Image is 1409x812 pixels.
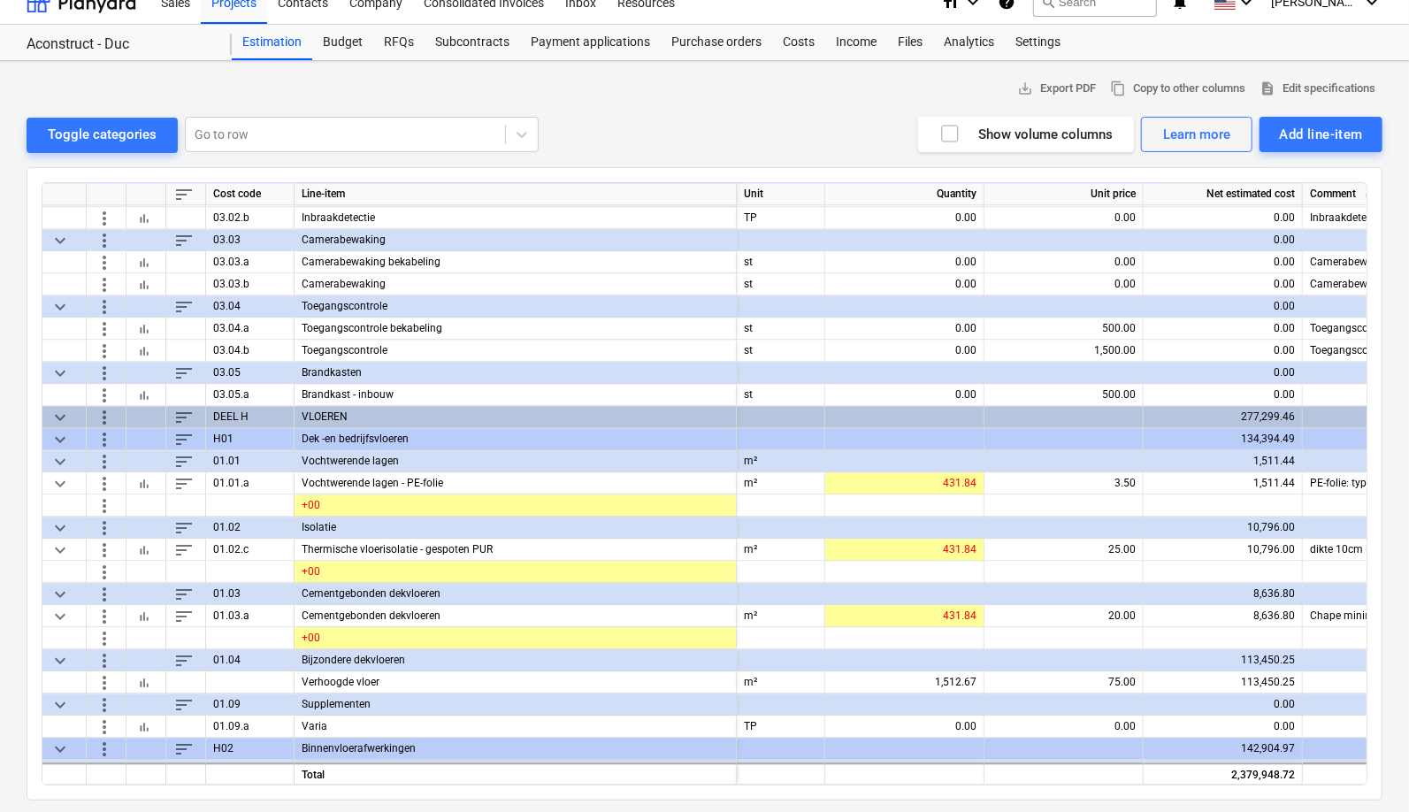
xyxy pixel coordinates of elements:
[1103,75,1252,103] button: Copy to other columns
[137,321,151,335] span: bar_chart
[50,738,71,759] span: keyboard_arrow_down
[50,428,71,449] span: keyboard_arrow_down
[206,738,295,760] div: H02
[295,605,737,627] div: Cementgebonden dekvloeren
[173,693,195,715] span: sort
[94,671,115,693] span: more_vert
[206,384,295,406] div: 03.05.a
[520,25,661,60] a: Payment applications
[206,207,295,229] div: 03.02.b
[295,561,737,583] div: +00
[832,472,976,494] div: 431.84
[206,251,295,273] div: 03.03.a
[232,25,312,60] a: Estimation
[918,117,1134,152] button: Show volume columns
[661,25,772,60] div: Purchase orders
[94,760,115,781] span: more_vert
[1141,117,1252,152] button: Learn more
[94,627,115,648] span: more_vert
[737,251,825,273] div: st
[1151,583,1295,605] div: 8,636.80
[137,476,151,490] span: bar_chart
[295,384,737,406] div: Brandkast - inbouw
[1321,727,1409,812] div: Chatwidget
[137,719,151,733] span: bar_chart
[832,273,976,295] div: 0.00
[206,760,295,782] div: 02.01
[206,539,295,561] div: 01.02.c
[295,627,737,649] div: +00
[137,255,151,269] span: bar_chart
[832,716,976,738] div: 0.00
[50,517,71,538] span: keyboard_arrow_down
[206,605,295,627] div: 01.03.a
[425,25,520,60] a: Subcontracts
[295,428,737,450] div: Dek -en bedrijfsvloeren
[825,25,887,60] a: Income
[373,25,425,60] a: RFQs
[206,583,295,605] div: 01.03
[206,517,295,539] div: 01.02
[1017,79,1096,99] span: Export PDF
[295,251,737,273] div: Camerabewaking bekabeling
[173,229,195,250] span: sort
[295,340,737,362] div: Toegangscontrole
[94,384,115,405] span: more_vert
[887,25,933,60] a: Files
[939,123,1113,146] div: Show volume columns
[1151,764,1295,786] div: 2,379,948.72
[737,207,825,229] div: TP
[992,716,1136,738] div: 0.00
[295,362,737,384] div: Brandkasten
[992,671,1136,693] div: 75.00
[50,649,71,670] span: keyboard_arrow_down
[206,273,295,295] div: 03.03.b
[832,251,976,273] div: 0.00
[832,340,976,362] div: 0.00
[94,207,115,228] span: more_vert
[295,183,737,205] div: Line-item
[137,387,151,402] span: bar_chart
[992,539,1136,561] div: 25.00
[1144,183,1303,205] div: Net estimated cost
[1151,251,1295,273] div: 0.00
[295,716,737,738] div: Varia
[1279,123,1363,146] div: Add line-item
[295,295,737,318] div: Toegangscontrole
[992,273,1136,295] div: 0.00
[1151,340,1295,362] div: 0.00
[992,251,1136,273] div: 0.00
[295,406,737,428] div: VLOEREN
[295,207,737,229] div: Inbraakdetectie
[50,539,71,560] span: keyboard_arrow_down
[737,539,825,561] div: m²
[295,273,737,295] div: Camerabewaking
[933,25,1005,60] div: Analytics
[737,716,825,738] div: TP
[94,273,115,295] span: more_vert
[737,183,825,205] div: Unit
[50,295,71,317] span: keyboard_arrow_down
[295,760,737,782] div: Binnenvloerafwerking - algemeen
[832,605,976,627] div: 431.84
[173,760,195,781] span: sort
[1321,727,1409,812] iframe: Chat Widget
[173,295,195,317] span: sort
[206,295,295,318] div: 03.04
[173,362,195,383] span: sort
[173,428,195,449] span: sort
[295,229,737,251] div: Camerabewaking
[206,340,295,362] div: 03.04.b
[295,494,737,517] div: +00
[94,605,115,626] span: more_vert
[1260,79,1375,99] span: Edit specifications
[1163,123,1230,146] div: Learn more
[772,25,825,60] a: Costs
[295,583,737,605] div: Cementgebonden dekvloeren
[206,649,295,671] div: 01.04
[1151,671,1295,693] div: 113,450.25
[206,362,295,384] div: 03.05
